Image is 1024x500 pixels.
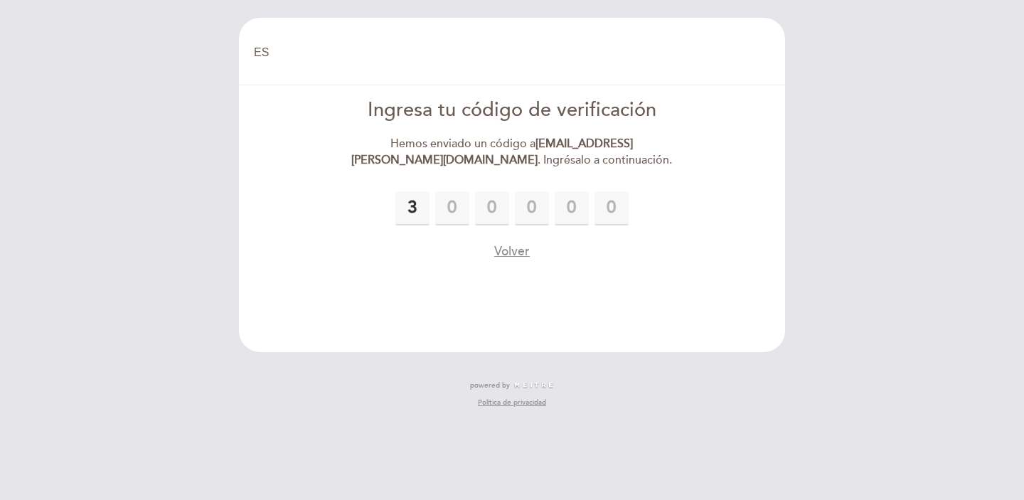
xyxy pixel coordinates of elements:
[475,191,509,225] input: 0
[515,191,549,225] input: 0
[395,191,430,225] input: 0
[594,191,629,225] input: 0
[349,136,676,169] div: Hemos enviado un código a . Ingrésalo a continuación.
[470,381,510,390] span: powered by
[513,382,554,389] img: MEITRE
[351,137,633,167] strong: [EMAIL_ADDRESS][PERSON_NAME][DOMAIN_NAME]
[555,191,589,225] input: 0
[470,381,554,390] a: powered by
[349,97,676,124] div: Ingresa tu código de verificación
[494,243,530,260] button: Volver
[435,191,469,225] input: 0
[478,398,546,408] a: Política de privacidad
